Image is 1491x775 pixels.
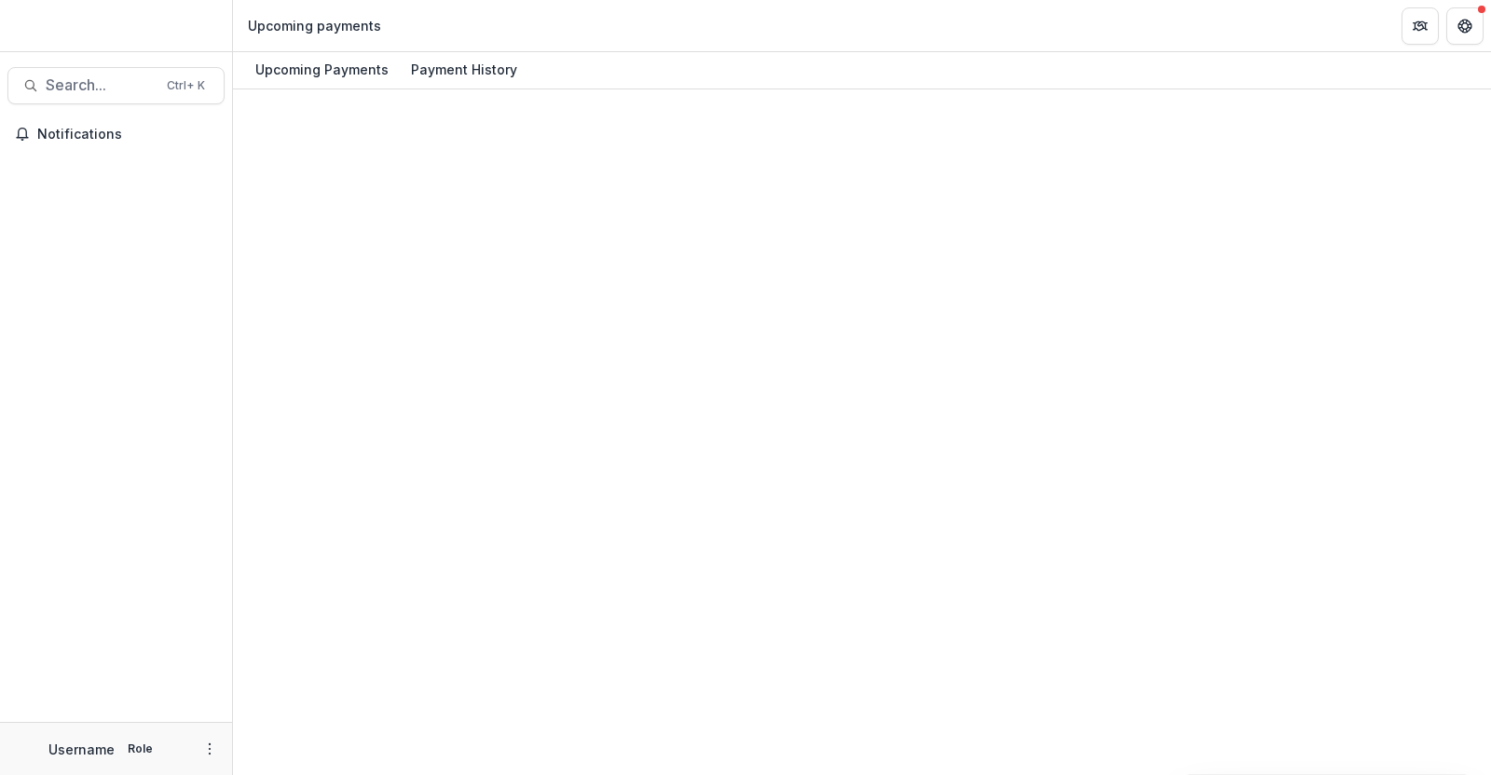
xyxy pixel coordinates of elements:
[1446,7,1484,45] button: Get Help
[198,738,221,760] button: More
[37,127,217,143] span: Notifications
[48,740,115,759] p: Username
[248,16,381,35] div: Upcoming payments
[122,741,158,757] p: Role
[7,119,225,149] button: Notifications
[1402,7,1439,45] button: Partners
[46,76,156,94] span: Search...
[163,75,209,96] div: Ctrl + K
[404,56,525,83] div: Payment History
[248,52,396,88] a: Upcoming Payments
[248,56,396,83] div: Upcoming Payments
[240,12,389,39] nav: breadcrumb
[404,52,525,88] a: Payment History
[7,67,225,104] button: Search...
